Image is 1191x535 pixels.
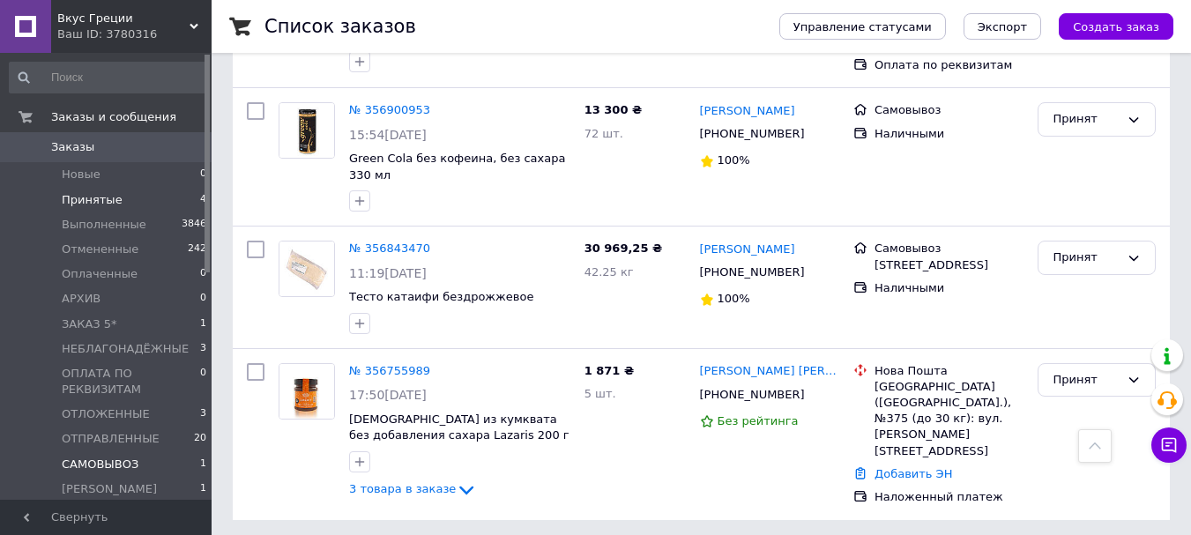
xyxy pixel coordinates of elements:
span: Без рейтинга [718,414,799,427]
div: Принят [1053,371,1120,390]
a: Green Cola без кофеина, без сахара 330 мл [349,152,565,182]
span: ЗАКАЗ 5* [62,316,117,332]
a: Фото товару [279,363,335,420]
span: Экспорт [978,20,1027,33]
span: 30 969,25 ₴ [584,241,662,255]
span: Новые [62,167,100,182]
span: 3846 [182,217,206,233]
span: 42.25 кг [584,265,634,279]
span: НЕБЛАГОНАДЁЖНЫЕ [62,341,189,357]
a: Фото товару [279,102,335,159]
span: 4 [200,192,206,208]
span: 1 [200,316,206,332]
span: 20 [194,431,206,447]
span: 13 300 ₴ [584,103,642,116]
a: Добавить ЭН [875,467,952,480]
span: Управление статусами [793,20,932,33]
div: Оплата по реквизитам [875,57,1024,73]
span: 242 [188,241,206,257]
img: Фото товару [279,103,334,158]
span: 1 871 ₴ [584,364,634,377]
span: 72 шт. [584,127,623,140]
a: Фото товару [279,241,335,297]
img: Фото товару [279,241,334,296]
div: Самовывоз [875,241,1024,256]
div: Принят [1053,249,1120,267]
a: [PERSON_NAME] [700,103,795,120]
span: 3 [200,341,206,357]
span: САМОВЫВОЗ [62,457,138,472]
span: 1 [200,457,206,472]
input: Поиск [9,62,208,93]
span: ОПЛАТА ПО РЕКВИЗИТАМ [62,366,200,398]
div: Нова Пошта [875,363,1024,379]
a: 3 товара в заказе [349,482,477,495]
button: Создать заказ [1059,13,1173,40]
div: [GEOGRAPHIC_DATA] ([GEOGRAPHIC_DATA].), №375 (до 30 кг): вул. [PERSON_NAME][STREET_ADDRESS] [875,379,1024,459]
div: [PHONE_NUMBER] [696,383,808,406]
span: 0 [200,366,206,398]
div: Самовывоз [875,102,1024,118]
a: [PERSON_NAME] [PERSON_NAME] [700,363,840,380]
span: АРХИВ [62,291,100,307]
h1: Список заказов [264,16,416,37]
span: 3 [200,406,206,422]
span: 3 товара в заказе [349,482,456,495]
span: [PERSON_NAME] [62,481,157,497]
span: Оплаченные [62,266,138,282]
div: Наличными [875,126,1024,142]
a: Тесто катаифи бездрожжевое [349,290,533,303]
button: Экспорт [964,13,1041,40]
a: Создать заказ [1041,19,1173,33]
div: Наложенный платеж [875,489,1024,505]
span: 1 [200,481,206,497]
button: Управление статусами [779,13,946,40]
span: 11:19[DATE] [349,266,427,280]
a: № 356843470 [349,241,430,255]
div: Принят [1053,110,1120,129]
span: ОТЛОЖЕННЫЕ [62,406,150,422]
div: Ваш ID: 3780316 [57,26,212,42]
span: Принятые [62,192,123,208]
span: 15:54[DATE] [349,128,427,142]
button: Чат с покупателем [1151,427,1187,463]
img: Фото товару [279,364,334,419]
span: 5 шт. [584,387,616,400]
span: 0 [200,291,206,307]
span: Создать заказ [1073,20,1159,33]
div: Наличными [875,280,1024,296]
span: Вкус Греции [57,11,190,26]
span: Заказы и сообщения [51,109,176,125]
a: [DEMOGRAPHIC_DATA] из кумквата без добавления сахара Lazaris 200 г [349,412,569,442]
span: 100% [718,292,750,305]
span: Выполненные [62,217,146,233]
div: [PHONE_NUMBER] [696,261,808,284]
span: 0 [200,167,206,182]
span: 0 [200,266,206,282]
a: № 356755989 [349,364,430,377]
div: [PHONE_NUMBER] [696,123,808,145]
a: № 356900953 [349,103,430,116]
span: ОТПРАВЛЕННЫЕ [62,431,160,447]
div: [STREET_ADDRESS] [875,257,1024,273]
span: 100% [718,153,750,167]
span: 17:50[DATE] [349,388,427,402]
span: Отмененные [62,241,138,257]
span: Заказы [51,139,94,155]
a: [PERSON_NAME] [700,241,795,258]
